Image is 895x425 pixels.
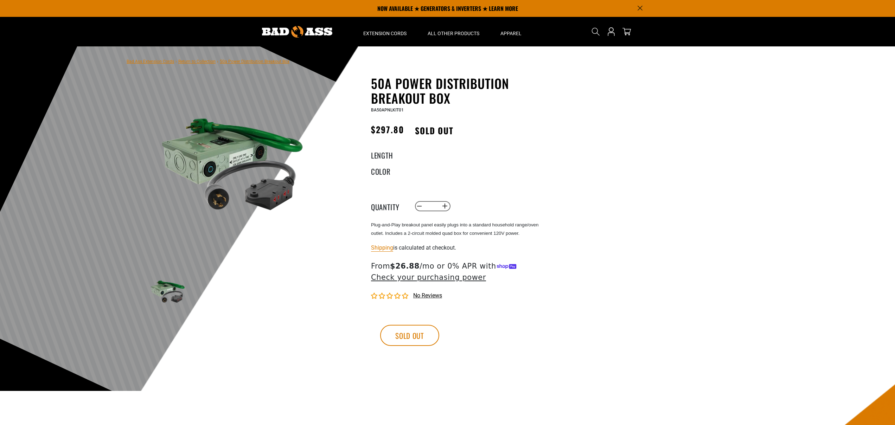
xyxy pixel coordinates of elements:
[220,59,289,64] span: 50a Power Distribution Breakout Box
[590,26,601,37] summary: Search
[178,59,216,64] a: Return to Collection
[371,243,543,252] div: is calculated at checkout.
[262,26,332,38] img: Bad Ass Extension Cords
[371,166,406,175] legend: Color
[490,17,532,46] summary: Apparel
[363,30,407,37] span: Extension Cords
[408,122,461,138] span: Sold out
[127,57,289,65] nav: breadcrumbs
[413,292,442,299] span: No reviews
[127,59,174,64] a: Bad Ass Extension Cords
[371,123,404,136] span: $297.80
[428,30,479,37] span: All Other Products
[175,59,177,64] span: ›
[371,222,538,236] span: Plug-and-Play breakout panel easily plugs into a standard household range/oven outlet. Includes a...
[500,30,522,37] span: Apparel
[371,293,410,300] span: 0.00 stars
[371,76,543,105] h1: 50a Power Distribution Breakout Box
[371,201,406,211] label: Quantity
[380,325,439,346] button: Sold out
[147,271,188,311] img: green
[217,59,218,64] span: ›
[147,77,317,247] img: green
[371,150,406,159] legend: Length
[371,244,393,251] a: Shipping
[371,108,404,112] span: BA50APNLKIT01
[353,17,417,46] summary: Extension Cords
[417,17,490,46] summary: All Other Products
